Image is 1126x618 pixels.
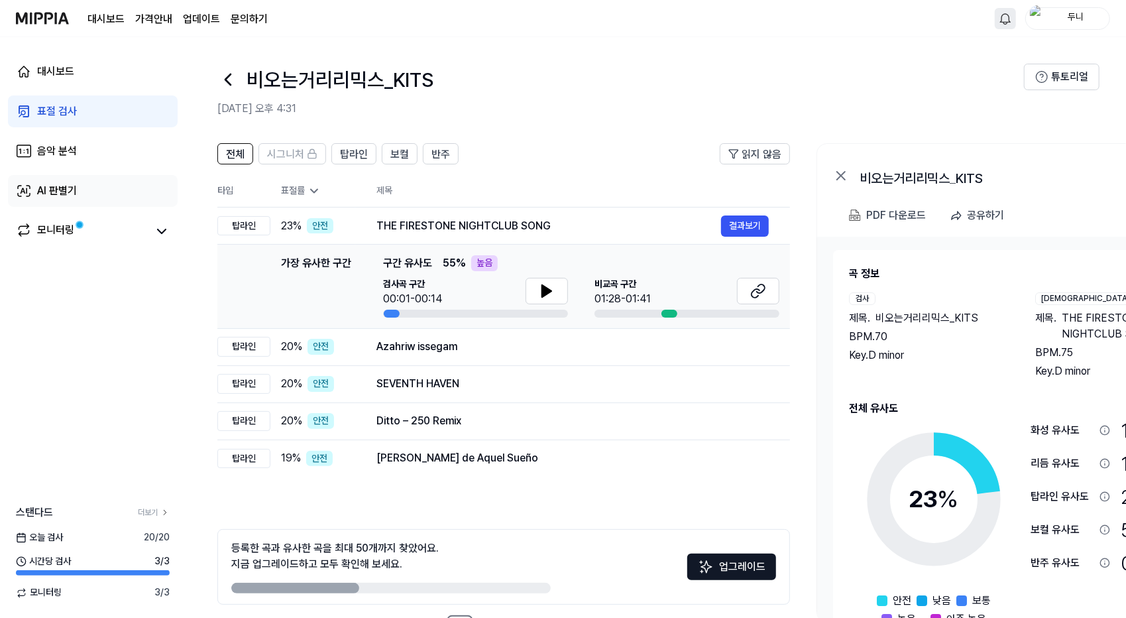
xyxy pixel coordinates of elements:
[217,101,1024,117] h2: [DATE] 오후 4:31
[383,291,442,307] div: 00:01-00:14
[217,143,253,164] button: 전체
[16,222,148,241] a: 모니터링
[1031,456,1094,471] div: 리듬 유사도
[849,210,861,221] img: PDF Download
[308,376,334,392] div: 안전
[144,531,170,544] span: 20 / 20
[16,505,53,521] span: 스탠다드
[390,147,409,162] span: 보컬
[138,507,170,519] a: 더보기
[383,278,442,291] span: 검사곡 구간
[972,593,991,609] span: 보통
[217,175,270,208] th: 타입
[866,207,926,224] div: PDF 다운로드
[594,291,651,307] div: 01:28-01:41
[967,207,1004,224] div: 공유하기
[308,339,334,355] div: 안전
[443,255,466,271] span: 55 %
[423,143,459,164] button: 반주
[37,64,74,80] div: 대시보드
[687,554,776,580] button: 업그레이드
[217,374,270,394] div: 탑라인
[846,202,929,229] button: PDF 다운로드
[376,450,769,466] div: [PERSON_NAME] de Aquel Sueño
[281,218,302,234] span: 23 %
[860,168,1125,184] div: 비오는거리리믹스_KITS
[893,593,911,609] span: 안전
[376,218,721,234] div: THE FIRESTONE NIGHTCLUB SONG
[1035,310,1056,342] span: 제목 .
[247,66,433,93] h1: 비오는거리리믹스_KITS
[1031,489,1094,505] div: 탑라인 유사도
[281,376,302,392] span: 20 %
[687,565,776,578] a: Sparkles업그레이드
[849,347,1009,363] div: Key. D minor
[376,376,769,392] div: SEVENTH HAVEN
[154,555,170,568] span: 3 / 3
[16,586,62,599] span: 모니터링
[1030,5,1046,32] img: profile
[944,202,1015,229] button: 공유하기
[8,56,178,88] a: 대시보드
[742,147,781,162] span: 읽지 않음
[1024,64,1099,90] button: 튜토리얼
[1050,11,1101,25] div: 두니
[376,175,790,207] th: 제목
[258,143,326,164] button: 시그니처
[932,593,951,609] span: 낮음
[217,216,270,236] div: 탑라인
[331,143,376,164] button: 탑라인
[382,143,418,164] button: 보컬
[154,586,170,599] span: 3 / 3
[1031,555,1094,571] div: 반주 유사도
[87,11,125,27] a: 대시보드
[231,11,268,27] a: 문의하기
[720,143,790,164] button: 읽지 않음
[306,451,333,467] div: 안전
[281,184,355,198] div: 표절률
[267,147,304,162] span: 시그니처
[226,147,245,162] span: 전체
[281,450,301,466] span: 19 %
[1031,422,1094,438] div: 화성 유사도
[849,292,875,305] div: 검사
[340,147,368,162] span: 탑라인
[217,411,270,431] div: 탑라인
[37,103,77,119] div: 표절 검사
[8,95,178,127] a: 표절 검사
[721,216,769,237] button: 결과보기
[849,329,1009,345] div: BPM. 70
[135,11,172,27] button: 가격안내
[281,413,302,429] span: 20 %
[909,481,958,517] div: 23
[1031,522,1094,538] div: 보컬 유사도
[8,135,178,167] a: 음악 분석
[937,485,958,513] span: %
[37,183,77,199] div: AI 판별기
[217,449,270,469] div: 탑라인
[281,339,302,355] span: 20 %
[281,255,351,318] div: 가장 유사한 구간
[16,555,71,568] span: 시간당 검사
[376,413,769,429] div: Ditto – 250 Remix
[308,413,334,429] div: 안전
[16,531,63,544] span: 오늘 검사
[37,143,77,159] div: 음악 분석
[594,278,651,291] span: 비교곡 구간
[1025,7,1110,30] button: profile두니
[383,255,432,271] span: 구간 유사도
[231,540,439,572] div: 등록한 곡과 유사한 곡을 최대 50개까지 찾았어요. 지금 업그레이드하고 모두 확인해 보세요.
[183,11,220,27] a: 업데이트
[37,222,74,241] div: 모니터링
[217,337,270,357] div: 탑라인
[376,339,769,355] div: Azahriw issegam
[698,559,714,575] img: Sparkles
[849,310,870,326] span: 제목 .
[471,255,498,271] div: 높음
[431,147,450,162] span: 반주
[997,11,1013,27] img: 알림
[8,175,178,207] a: AI 판별기
[875,310,978,326] span: 비오는거리리믹스_KITS
[307,218,333,234] div: 안전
